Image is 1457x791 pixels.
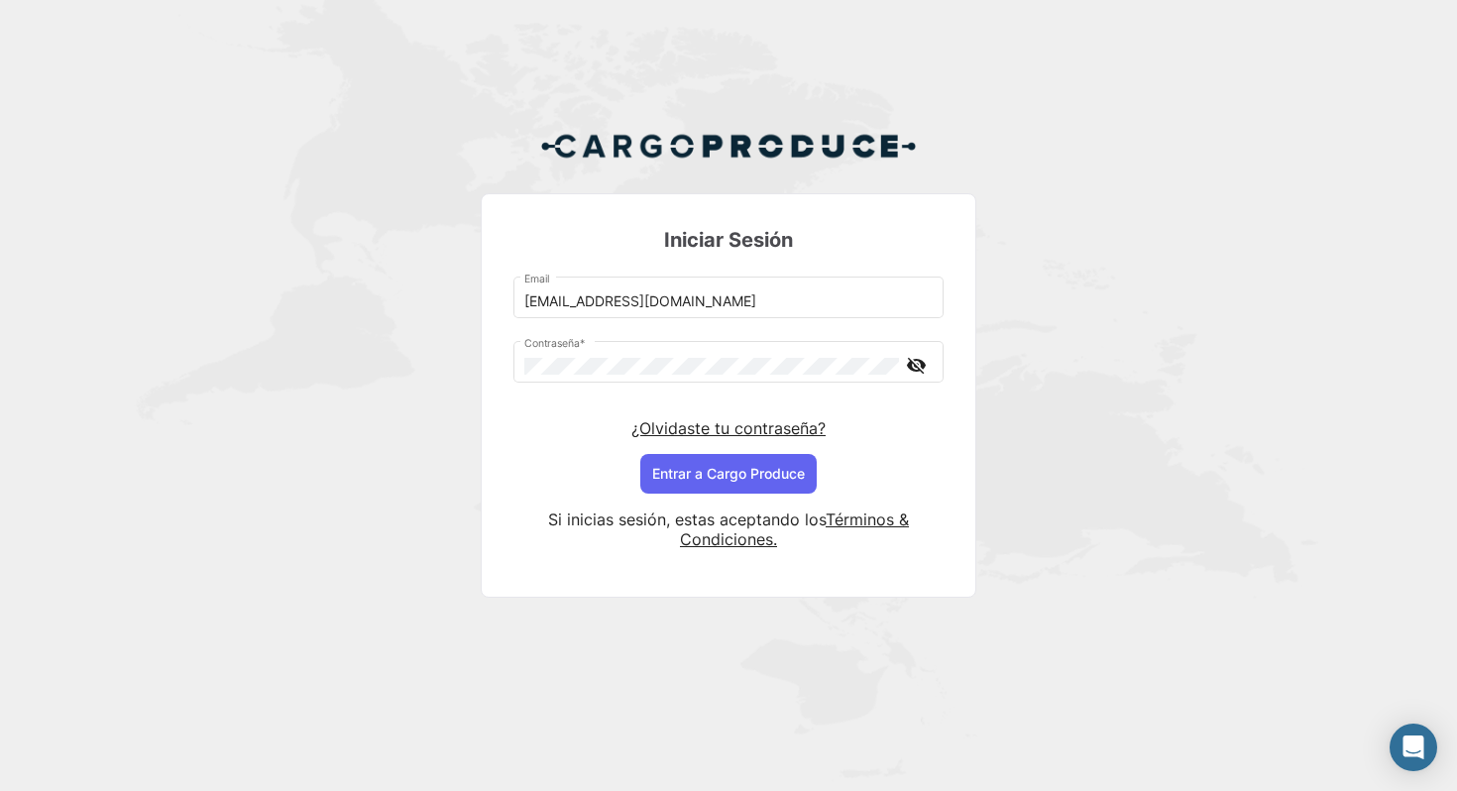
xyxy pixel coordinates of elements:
button: Entrar a Cargo Produce [640,454,817,494]
img: Cargo Produce Logo [540,122,917,169]
div: Abrir Intercom Messenger [1390,724,1437,771]
a: ¿Olvidaste tu contraseña? [631,418,826,438]
span: Si inicias sesión, estas aceptando los [548,509,826,529]
a: Términos & Condiciones. [680,509,909,549]
mat-icon: visibility_off [904,353,928,378]
input: Email [524,293,934,310]
h3: Iniciar Sesión [513,226,944,254]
